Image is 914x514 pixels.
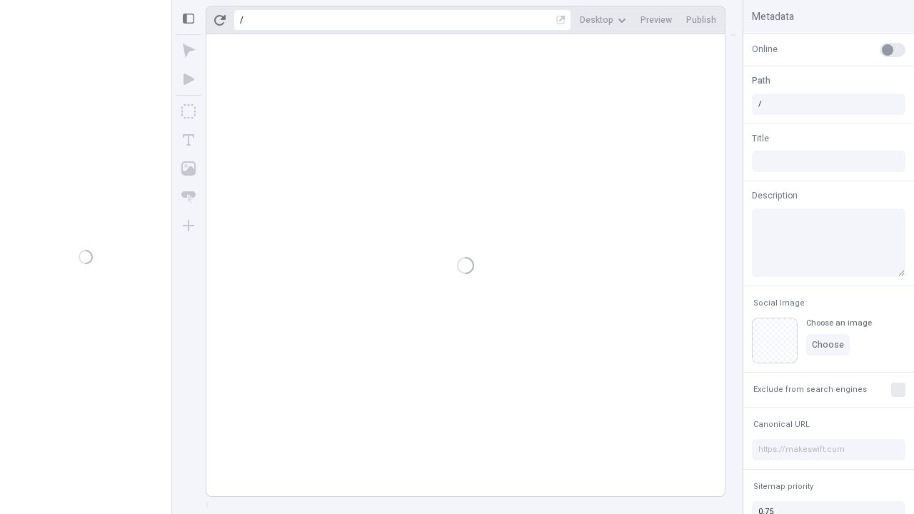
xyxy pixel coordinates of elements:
input: https://makeswift.com [752,439,905,460]
button: Desktop [574,9,632,31]
span: Publish [686,14,716,26]
span: Social Image [753,298,805,308]
span: Title [752,132,769,145]
button: Canonical URL [750,416,813,433]
button: Publish [681,9,722,31]
span: Description [752,189,798,202]
span: Canonical URL [753,419,810,430]
button: Preview [635,9,678,31]
button: Choose [806,334,850,356]
button: Social Image [750,295,808,312]
span: Sitemap priority [753,481,813,492]
button: Image [176,156,201,181]
button: Exclude from search engines [750,381,870,398]
button: Sitemap priority [750,478,816,495]
span: Path [752,74,770,87]
span: Desktop [580,14,613,26]
span: Online [752,43,778,56]
span: Choose [812,339,844,351]
div: Choose an image [806,318,872,328]
div: / [240,14,243,26]
span: Preview [641,14,672,26]
span: Exclude from search engines [753,384,867,395]
button: Box [176,99,201,124]
button: Text [176,127,201,153]
button: Button [176,184,201,210]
